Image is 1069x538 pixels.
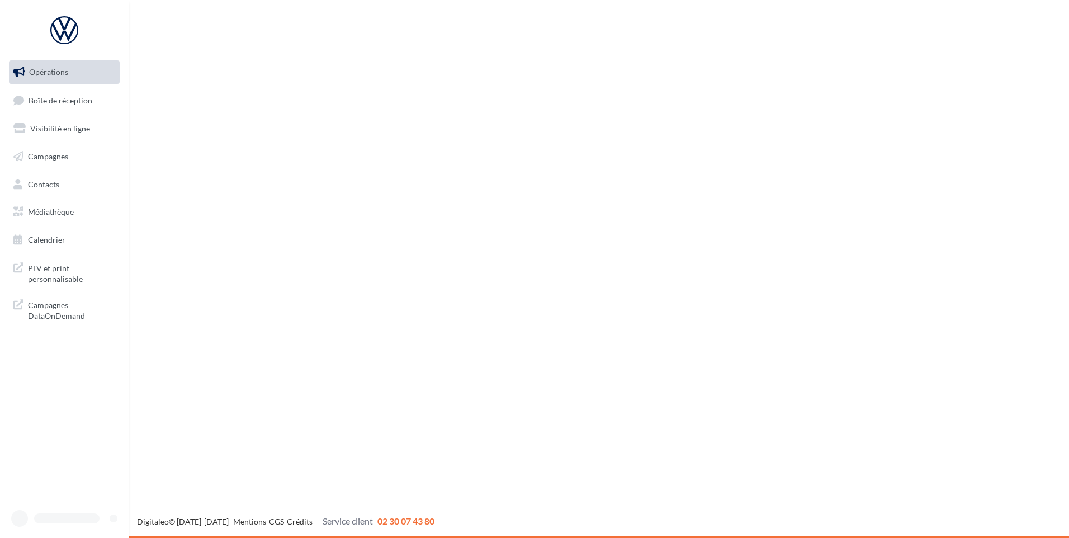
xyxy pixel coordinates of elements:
a: Boîte de réception [7,88,122,112]
span: Campagnes DataOnDemand [28,298,115,322]
span: Boîte de réception [29,95,92,105]
a: Calendrier [7,228,122,252]
span: Opérations [29,67,68,77]
a: Digitaleo [137,517,169,526]
a: Crédits [287,517,313,526]
a: Mentions [233,517,266,526]
a: Campagnes DataOnDemand [7,293,122,326]
span: Campagnes [28,152,68,161]
a: Campagnes [7,145,122,168]
a: CGS [269,517,284,526]
a: Médiathèque [7,200,122,224]
span: Visibilité en ligne [30,124,90,133]
span: PLV et print personnalisable [28,261,115,285]
a: PLV et print personnalisable [7,256,122,289]
span: Médiathèque [28,207,74,216]
a: Contacts [7,173,122,196]
span: Contacts [28,179,59,188]
a: Opérations [7,60,122,84]
span: 02 30 07 43 80 [377,516,434,526]
a: Visibilité en ligne [7,117,122,140]
span: © [DATE]-[DATE] - - - [137,517,434,526]
span: Calendrier [28,235,65,244]
span: Service client [323,516,373,526]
